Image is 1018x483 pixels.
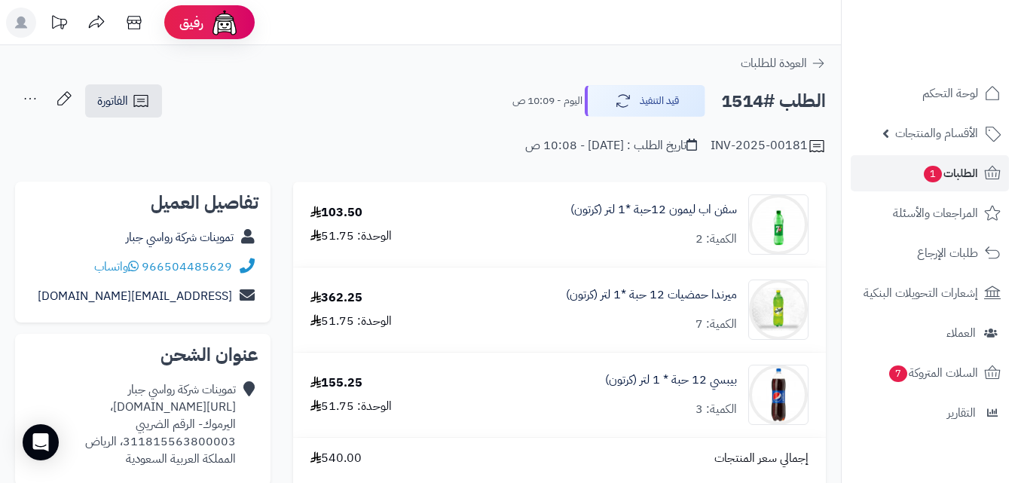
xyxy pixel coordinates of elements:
img: 1747540828-789ab214-413e-4ccd-b32f-1699f0bc-90x90.jpg [749,194,808,255]
h2: عنوان الشحن [27,346,258,364]
span: التقارير [947,402,976,423]
span: الطلبات [922,163,978,184]
div: INV-2025-00181 [711,137,826,155]
div: 103.50 [310,204,362,222]
span: لوحة التحكم [922,83,978,104]
a: العملاء [851,315,1009,351]
span: 1 [923,165,943,183]
h2: تفاصيل العميل [27,194,258,212]
span: إشعارات التحويلات البنكية [864,283,978,304]
div: الوحدة: 51.75 [310,398,392,415]
div: تاريخ الطلب : [DATE] - 10:08 ص [525,137,697,154]
a: المراجعات والأسئلة [851,195,1009,231]
div: Open Intercom Messenger [23,424,59,460]
a: طلبات الإرجاع [851,235,1009,271]
div: الكمية: 7 [695,316,737,333]
button: قيد التنفيذ [585,85,705,117]
span: المراجعات والأسئلة [893,203,978,224]
span: رفيق [179,14,203,32]
span: 7 [888,365,908,383]
a: الفاتورة [85,84,162,118]
small: اليوم - 10:09 ص [512,93,582,109]
h2: الطلب #1514 [721,86,826,117]
div: الوحدة: 51.75 [310,228,392,245]
a: التقارير [851,395,1009,431]
a: واتساب [94,258,139,276]
a: السلات المتروكة7 [851,355,1009,391]
a: [EMAIL_ADDRESS][DOMAIN_NAME] [38,287,232,305]
a: إشعارات التحويلات البنكية [851,275,1009,311]
a: ميرندا حمضيات 12 حبة *1 لتر (كرتون) [566,286,737,304]
img: 1747566256-XP8G23evkchGmxKUr8YaGb2gsq2hZno4-90x90.jpg [749,280,808,340]
img: ai-face.png [209,8,240,38]
div: 155.25 [310,374,362,392]
a: لوحة التحكم [851,75,1009,112]
span: طلبات الإرجاع [917,243,978,264]
span: العملاء [946,323,976,344]
span: الأقسام والمنتجات [895,123,978,144]
img: logo-2.png [916,11,1004,43]
a: الطلبات1 [851,155,1009,191]
span: الفاتورة [97,92,128,110]
div: الكمية: 2 [695,231,737,248]
div: الوحدة: 51.75 [310,313,392,330]
a: تحديثات المنصة [40,8,78,41]
div: 362.25 [310,289,362,307]
a: العودة للطلبات [741,54,826,72]
a: بيبسي 12 حبة * 1 لتر (كرتون) [605,371,737,389]
div: الكمية: 3 [695,401,737,418]
span: 540.00 [310,450,362,467]
span: السلات المتروكة [888,362,978,384]
img: 1747594532-18409223-8150-4f06-d44a-9c8685d0-90x90.jpg [749,365,808,425]
a: سفن اب ليمون 12حبة *1 لتر (كرتون) [570,201,737,219]
span: إجمالي سعر المنتجات [714,450,809,467]
a: تموينات شركة رواسي جبار [126,228,234,246]
span: العودة للطلبات [741,54,807,72]
div: تموينات شركة رواسي جبار [URL][DOMAIN_NAME]، اليرموك- الرقم الضريبي 311815563800003، الرياض المملك... [27,381,236,467]
a: 966504485629 [142,258,232,276]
